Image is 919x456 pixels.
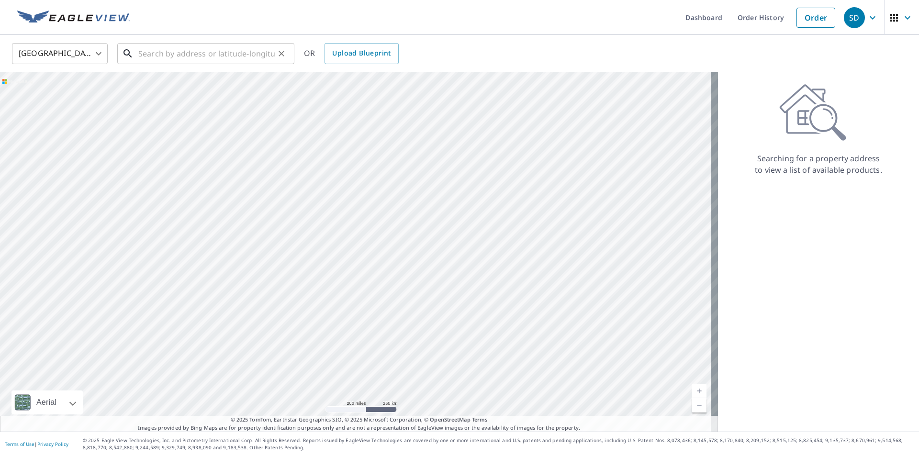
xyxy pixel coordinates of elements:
span: © 2025 TomTom, Earthstar Geographics SIO, © 2025 Microsoft Corporation, © [231,416,488,424]
span: Upload Blueprint [332,47,391,59]
p: Searching for a property address to view a list of available products. [754,153,883,176]
input: Search by address or latitude-longitude [138,40,275,67]
a: Upload Blueprint [325,43,398,64]
div: [GEOGRAPHIC_DATA] [12,40,108,67]
div: SD [844,7,865,28]
div: OR [304,43,399,64]
p: | [5,441,68,447]
a: Order [796,8,835,28]
a: Terms [472,416,488,423]
div: Aerial [34,390,59,414]
a: Current Level 5, Zoom Out [692,398,706,412]
div: Aerial [11,390,83,414]
a: Terms of Use [5,441,34,447]
a: Privacy Policy [37,441,68,447]
a: OpenStreetMap [430,416,470,423]
img: EV Logo [17,11,130,25]
button: Clear [275,47,288,60]
p: © 2025 Eagle View Technologies, Inc. and Pictometry International Corp. All Rights Reserved. Repo... [83,437,914,451]
a: Current Level 5, Zoom In [692,384,706,398]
